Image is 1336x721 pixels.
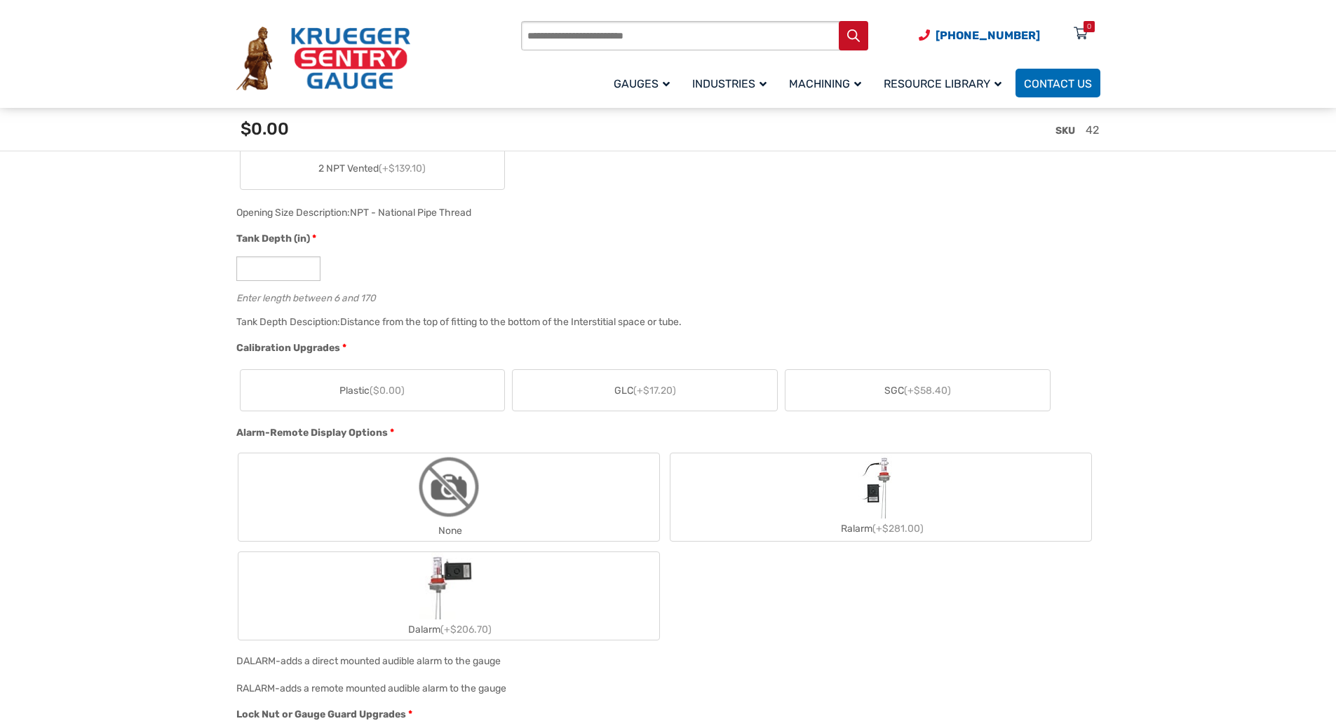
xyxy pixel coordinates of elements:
div: Ralarm [670,519,1091,539]
span: Gauges [614,77,670,90]
abbr: required [390,425,394,440]
span: Alarm-Remote Display Options [236,427,388,439]
div: Distance from the top of fitting to the bottom of the Interstitial space or tube. [340,316,682,328]
span: RALARM- [236,682,280,694]
span: Machining [789,77,861,90]
a: Machining [781,67,875,99]
span: Opening Size Description: [236,207,350,219]
span: Tank Depth (in) [236,233,310,245]
span: ($0.00) [370,385,405,397]
span: Calibration Upgrades [236,342,340,354]
a: Resource Library [875,67,1016,99]
div: NPT - National Pipe Thread [350,207,471,219]
a: Industries [684,67,781,99]
span: Lock Nut or Gauge Guard Upgrades [236,708,406,720]
span: Tank Depth Desciption: [236,316,340,328]
a: Contact Us [1016,69,1100,97]
div: adds a remote mounted audible alarm to the gauge [280,682,506,694]
span: GLC [614,383,676,398]
span: 42 [1086,123,1099,137]
span: Plastic [339,383,405,398]
a: Phone Number (920) 434-8860 [919,27,1040,44]
span: SKU [1055,125,1075,137]
div: 0 [1087,21,1091,32]
span: (+$281.00) [872,523,924,535]
div: adds a direct mounted audible alarm to the gauge [281,655,501,667]
span: (+$139.10) [379,163,426,174]
span: SGC [884,383,951,398]
div: None [238,521,659,541]
abbr: required [342,341,346,355]
span: DALARM- [236,655,281,667]
span: 2 NPT Vented [318,161,426,176]
label: Ralarm [670,455,1091,539]
div: Dalarm [238,619,659,640]
span: Industries [692,77,767,90]
span: Resource Library [884,77,1001,90]
span: (+$58.40) [904,385,951,397]
span: (+$17.20) [633,385,676,397]
span: Contact Us [1024,77,1092,90]
abbr: required [312,231,316,246]
span: [PHONE_NUMBER] [936,29,1040,42]
a: Gauges [605,67,684,99]
img: Krueger Sentry Gauge [236,27,410,91]
span: (+$206.70) [440,624,492,636]
div: Enter length between 6 and 170 [236,289,1093,303]
label: Dalarm [238,552,659,640]
label: None [238,453,659,541]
